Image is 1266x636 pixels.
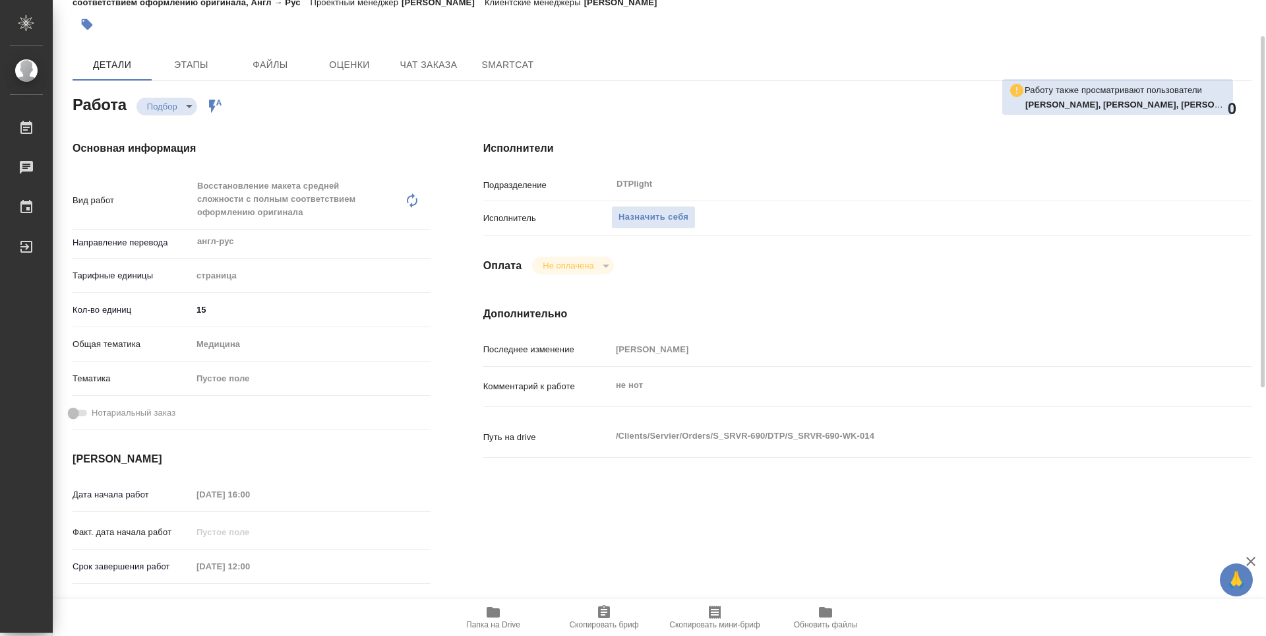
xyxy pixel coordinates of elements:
[569,620,638,629] span: Скопировать бриф
[794,620,858,629] span: Обновить файлы
[1025,100,1254,110] b: [PERSON_NAME], [PERSON_NAME], [PERSON_NAME]
[196,372,415,385] div: Пустое поле
[73,303,192,317] p: Кол-во единиц
[73,338,192,351] p: Общая тематика
[318,57,381,73] span: Оценки
[192,265,431,287] div: страница
[73,269,192,282] p: Тарифные единицы
[73,526,192,539] p: Факт. дата начала работ
[73,451,431,467] h4: [PERSON_NAME]
[438,599,549,636] button: Папка на Drive
[73,236,192,249] p: Направление перевода
[160,57,223,73] span: Этапы
[611,340,1188,359] input: Пустое поле
[549,599,659,636] button: Скопировать бриф
[476,57,539,73] span: SmartCat
[397,57,460,73] span: Чат заказа
[611,425,1188,447] textarea: /Clients/Servier/Orders/S_SRVR-690/DTP/S_SRVR-690-WK-014
[192,485,307,504] input: Пустое поле
[73,488,192,501] p: Дата начала работ
[618,210,688,225] span: Назначить себя
[659,599,770,636] button: Скопировать мини-бриф
[73,10,102,39] button: Добавить тэг
[73,141,431,156] h4: Основная информация
[483,343,611,356] p: Последнее изменение
[1220,563,1253,596] button: 🙏
[143,101,181,112] button: Подбор
[192,300,431,319] input: ✎ Введи что-нибудь
[466,620,520,629] span: Папка на Drive
[1025,98,1226,111] p: Заборова Александра, Ямковенко Вера, Васильева Наталья
[239,57,302,73] span: Файлы
[73,560,192,573] p: Срок завершения работ
[136,98,197,115] div: Подбор
[539,260,597,271] button: Не оплачена
[483,258,522,274] h4: Оплата
[73,372,192,385] p: Тематика
[483,212,611,225] p: Исполнитель
[192,557,307,576] input: Пустое поле
[73,92,127,115] h2: Работа
[92,406,175,420] span: Нотариальный заказ
[73,194,192,207] p: Вид работ
[80,57,144,73] span: Детали
[483,306,1251,322] h4: Дополнительно
[483,141,1251,156] h4: Исполнители
[483,380,611,393] p: Комментарий к работе
[483,431,611,444] p: Путь на drive
[192,523,307,542] input: Пустое поле
[192,367,431,390] div: Пустое поле
[770,599,881,636] button: Обновить файлы
[192,333,431,356] div: Медицина
[1225,566,1248,594] span: 🙏
[611,206,696,229] button: Назначить себя
[483,179,611,192] p: Подразделение
[1025,84,1202,97] p: Работу также просматривают пользователи
[532,257,613,274] div: Подбор
[611,374,1188,397] textarea: не нот
[669,620,760,629] span: Скопировать мини-бриф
